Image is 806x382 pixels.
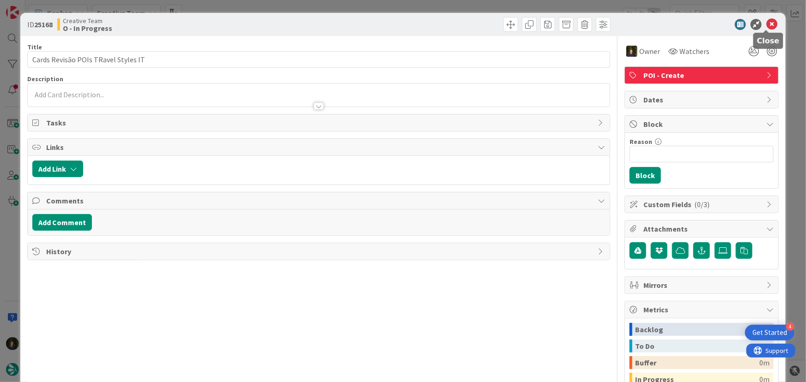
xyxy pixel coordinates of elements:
[32,161,83,177] button: Add Link
[786,322,794,331] div: 4
[27,19,53,30] span: ID
[46,246,594,257] span: History
[679,46,709,57] span: Watchers
[643,70,762,81] span: POI - Create
[630,137,652,146] label: Reason
[759,323,770,336] div: 0m
[639,46,660,57] span: Owner
[635,340,759,352] div: To Do
[745,325,794,340] div: Open Get Started checklist, remaining modules: 4
[19,1,42,12] span: Support
[63,17,112,24] span: Creative Team
[27,43,42,51] label: Title
[27,75,63,83] span: Description
[643,280,762,291] span: Mirrors
[759,356,770,369] div: 0m
[46,195,594,206] span: Comments
[643,119,762,130] span: Block
[635,323,759,336] div: Backlog
[635,356,759,369] div: Buffer
[34,20,53,29] b: 25168
[46,117,594,128] span: Tasks
[643,304,762,315] span: Metrics
[27,51,611,68] input: type card name here...
[32,214,92,231] button: Add Comment
[757,36,780,45] h5: Close
[694,200,709,209] span: ( 0/3 )
[630,167,661,184] button: Block
[46,142,594,153] span: Links
[752,328,787,337] div: Get Started
[63,24,112,32] b: O - In Progress
[626,46,637,57] img: MC
[643,199,762,210] span: Custom Fields
[643,223,762,234] span: Attachments
[643,94,762,105] span: Dates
